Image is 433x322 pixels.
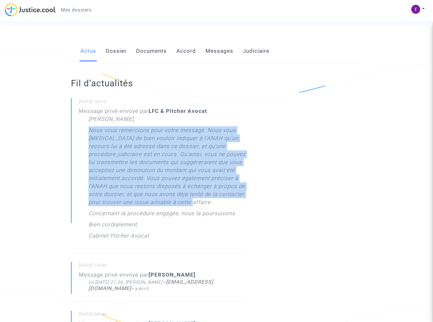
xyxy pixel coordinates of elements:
a: Dossier [106,41,127,62]
small: [DATE] 16h13 [79,99,246,107]
h2: Fil d’actualités [71,78,246,89]
div: Message privé envoyé par : [79,107,246,243]
p: Nous vous remercions pour votre message. Nous vous [MEDICAL_DATA] de bien vouloir indiquer à l'AN... [89,126,246,209]
b: LFC & Pitcher Avocat [149,108,207,114]
img: ACg8ocJbqLX-ysqupbR4btM018SpOS7K3or96S4okNhqwdMCJWaBtQ=s96-c [411,5,420,14]
p: [PERSON_NAME], [89,115,135,126]
a: [EMAIL_ADDRESS][DOMAIN_NAME] [89,279,213,291]
p: Cabinet Pitcher Avocat [89,232,149,243]
p: Bien cordialement, [89,221,138,232]
small: [DATE] 08h44 [79,311,246,320]
div: Le [DATE] 21:26, [PERSON_NAME] < > a écrit : [89,279,246,292]
small: [DATE] 19h44 [79,263,246,271]
img: jc-logo.svg [5,3,56,16]
a: Judiciaire [243,41,269,62]
div: Message privé envoyé par : [79,271,246,292]
a: Actus [81,41,96,62]
a: Accord [176,41,196,62]
a: Messages [205,41,233,62]
span: Mes dossiers [61,7,92,13]
p: Concernant la procédure engagée, nous la poursuivons. [89,209,237,221]
b: [PERSON_NAME] [149,271,196,278]
a: Mes dossiers [56,5,97,15]
a: Documents [136,41,167,62]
